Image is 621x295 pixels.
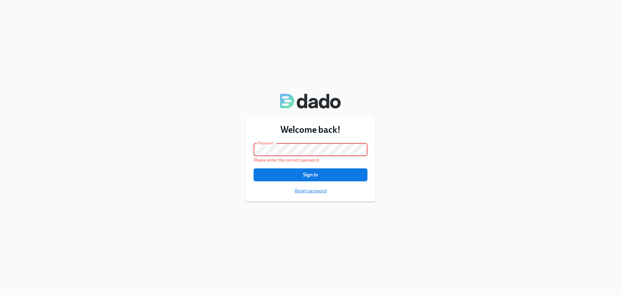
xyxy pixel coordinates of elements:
[258,172,363,178] span: Sign in
[254,124,367,135] h3: Welcome back!
[254,168,367,181] button: Sign in
[254,157,367,163] p: Please enter the correct password
[295,187,327,194] button: Reset password
[280,93,341,109] img: Dado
